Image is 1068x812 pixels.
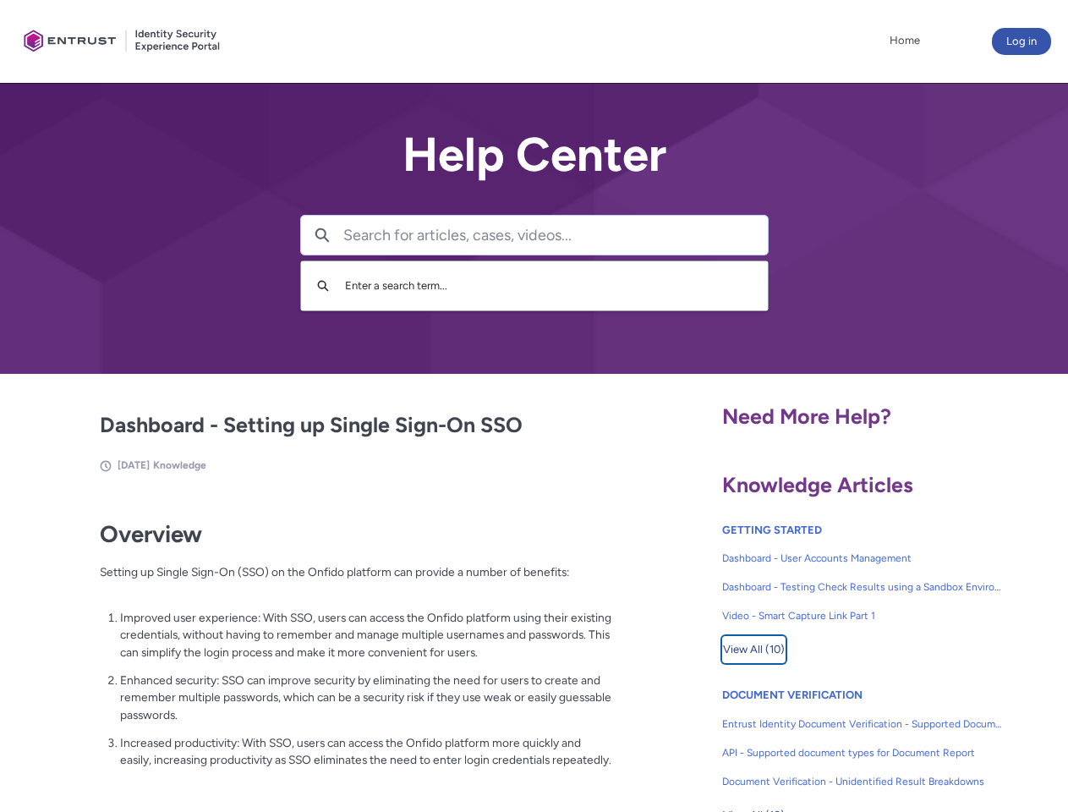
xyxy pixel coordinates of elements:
h2: Dashboard - Setting up Single Sign-On SSO [100,409,612,442]
p: Setting up Single Sign-On (SSO) on the Onfido platform can provide a number of benefits: [100,563,612,598]
span: Dashboard - User Accounts Management [722,551,1003,566]
button: View All (10) [722,636,786,663]
a: Video - Smart Capture Link Part 1 [722,601,1003,630]
strong: Overview [100,520,202,548]
a: DOCUMENT VERIFICATION [722,689,863,701]
button: Search [309,270,337,302]
span: View All (10) [723,637,785,662]
p: Increased productivity: With SSO, users can access the Onfido platform more quickly and easily, i... [120,734,612,769]
input: Search for articles, cases, videos... [343,216,768,255]
h2: Help Center [300,129,769,181]
a: Dashboard - User Accounts Management [722,544,1003,573]
a: API - Supported document types for Document Report [722,738,1003,767]
span: [DATE] [118,459,150,471]
span: Entrust Identity Document Verification - Supported Document type and size [722,716,1003,732]
a: GETTING STARTED [722,524,822,536]
span: Video - Smart Capture Link Part 1 [722,608,1003,623]
span: Document Verification - Unidentified Result Breakdowns [722,774,1003,789]
button: Log in [992,28,1051,55]
p: Enhanced security: SSO can improve security by eliminating the need for users to create and remem... [120,672,612,724]
span: Need More Help? [722,403,891,429]
button: Search [301,216,343,255]
span: Knowledge Articles [722,472,913,497]
p: Improved user experience: With SSO, users can access the Onfido platform using their existing cre... [120,609,612,661]
span: API - Supported document types for Document Report [722,745,1003,760]
li: Knowledge [153,458,206,473]
a: Home [885,28,924,53]
a: Document Verification - Unidentified Result Breakdowns [722,767,1003,796]
span: Dashboard - Testing Check Results using a Sandbox Environment [722,579,1003,595]
span: Enter a search term... [345,279,447,292]
a: Dashboard - Testing Check Results using a Sandbox Environment [722,573,1003,601]
a: Entrust Identity Document Verification - Supported Document type and size [722,710,1003,738]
